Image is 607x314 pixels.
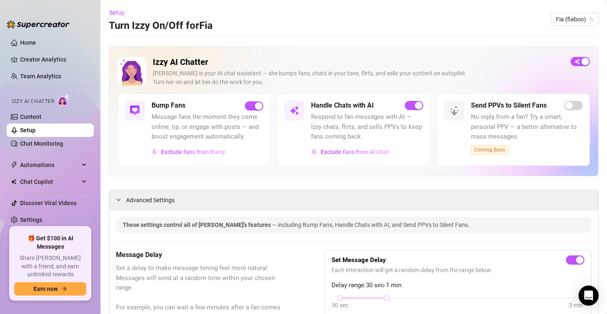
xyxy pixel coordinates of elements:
[130,106,140,116] img: svg%3e
[579,286,599,306] div: Open Intercom Messenger
[153,57,564,67] h2: Izzy AI Chatter
[109,9,125,16] span: Setup
[20,175,80,188] span: Chat Copilot
[14,282,86,296] button: Earn nowarrow-right
[20,140,63,147] a: Chat Monitoring
[471,145,509,154] span: Coming Soon
[116,250,283,260] h5: Message Delay
[332,265,584,275] span: Each interaction will get a random delay from the range below.
[161,149,226,155] span: Exclude fans from Bump
[569,301,583,310] div: 3 min
[311,145,389,159] button: Exclude fans from AI Chat
[126,196,175,205] span: Advanced Settings
[116,197,121,202] span: expanded
[11,162,18,168] span: thunderbolt
[311,100,374,111] h5: Handle Chats with AI
[123,221,272,228] span: These settings control all of [PERSON_NAME]'s features
[20,127,36,134] a: Setup
[20,216,42,223] a: Settings
[20,113,41,120] a: Content
[449,106,459,116] img: svg%3e
[471,112,583,142] span: No reply from a fan? Try a smart, personal PPV — a better alternative to mass messages.
[589,17,594,22] span: team
[332,256,386,264] strong: Set Message Delay
[109,6,131,19] button: Setup
[153,69,564,87] div: [PERSON_NAME] is your AI chat assistant — she bumps fans, chats in your tone, flirts, and sells y...
[556,13,594,26] span: Fia (fiaboo)
[7,20,69,28] img: logo-BBDzfeDw.svg
[332,281,584,291] span: Delay range: 30 sec - 1 min
[152,145,226,159] button: Exclude fans from Bump
[471,100,547,111] h5: Send PPVs to Silent Fans
[61,286,67,292] span: arrow-right
[20,39,36,46] a: Home
[321,149,389,155] span: Exclude fans from AI Chat
[20,158,80,172] span: Automations
[20,53,87,66] a: Creator Analytics
[152,100,185,111] h5: Bump Fans
[116,195,126,204] div: expanded
[152,149,158,155] img: svg%3e
[289,106,299,116] img: svg%3e
[33,286,58,292] span: Earn now
[272,221,470,228] span: — including Bump Fans, Handle Chats with AI, and Send PPVs to Silent Fans.
[14,234,86,251] span: 🎁 Get $100 in AI Messages
[332,301,348,310] div: 30 sec
[14,254,86,279] span: Share [PERSON_NAME] with a friend, and earn unlimited rewards
[109,19,213,33] h3: Turn Izzy On/Off for Fia
[20,73,61,80] a: Team Analytics
[11,179,16,185] img: Chat Copilot
[152,112,263,142] span: Message fans the moment they come online, tip, or engage with posts — and boost engagement automa...
[311,149,317,155] img: svg%3e
[311,112,423,142] span: Respond to fan messages with AI — Izzy chats, flirts, and sells PPVs to keep fans coming back.
[118,57,146,85] img: Izzy AI Chatter
[20,200,77,206] a: Discover Viral Videos
[12,98,54,106] span: Izzy AI Chatter
[57,94,70,106] img: AI Chatter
